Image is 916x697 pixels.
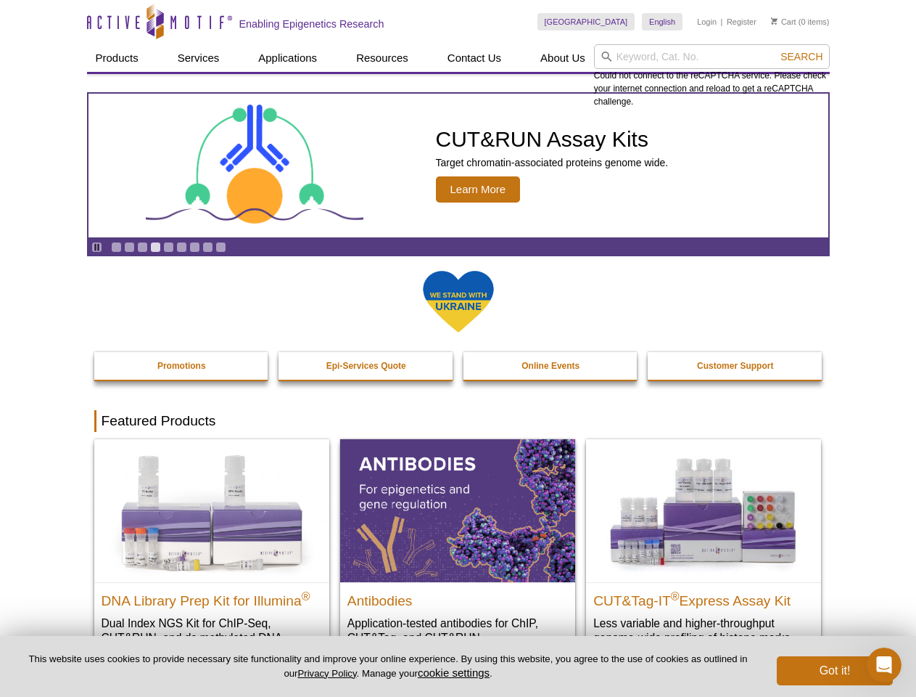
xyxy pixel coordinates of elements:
a: Go to slide 4 [150,242,161,253]
a: Go to slide 3 [137,242,148,253]
article: CUT&RUN Assay Kits [88,94,828,237]
a: Login [697,17,717,27]
li: (0 items) [771,13,830,30]
a: Services [169,44,228,72]
h2: CUT&RUN Assay Kits [436,129,669,150]
iframe: Intercom live chat [867,648,901,682]
a: Go to slide 9 [215,242,226,253]
a: Resources [347,44,417,72]
span: Learn More [436,176,521,203]
img: DNA Library Prep Kit for Illumina [94,439,329,582]
a: Customer Support [648,352,823,380]
strong: Online Events [521,361,579,371]
strong: Customer Support [697,361,773,371]
strong: Promotions [157,361,206,371]
a: Online Events [463,352,639,380]
p: Application-tested antibodies for ChIP, CUT&Tag, and CUT&RUN. [347,616,568,645]
img: CUT&Tag-IT® Express Assay Kit [586,439,821,582]
sup: ® [302,590,310,602]
a: Contact Us [439,44,510,72]
span: Search [780,51,822,62]
h2: Antibodies [347,587,568,608]
h2: DNA Library Prep Kit for Illumina [102,587,322,608]
a: Cart [771,17,796,27]
a: Epi-Services Quote [278,352,454,380]
p: Dual Index NGS Kit for ChIP-Seq, CUT&RUN, and ds methylated DNA assays. [102,616,322,660]
a: Go to slide 1 [111,242,122,253]
img: CUT&RUN Assay Kits [146,99,363,232]
img: We Stand With Ukraine [422,269,495,334]
input: Keyword, Cat. No. [594,44,830,69]
a: Go to slide 6 [176,242,187,253]
p: This website uses cookies to provide necessary site functionality and improve your online experie... [23,653,753,680]
h2: Enabling Epigenetics Research [239,17,384,30]
a: Register [727,17,756,27]
div: Could not connect to the reCAPTCHA service. Please check your internet connection and reload to g... [594,44,830,108]
a: CUT&RUN Assay Kits CUT&RUN Assay Kits Target chromatin-associated proteins genome wide. Learn More [88,94,828,237]
a: Toggle autoplay [91,242,102,253]
a: Privacy Policy [297,668,356,679]
h2: Featured Products [94,410,822,432]
a: DNA Library Prep Kit for Illumina DNA Library Prep Kit for Illumina® Dual Index NGS Kit for ChIP-... [94,439,329,674]
button: Got it! [777,656,893,685]
a: Promotions [94,352,270,380]
a: All Antibodies Antibodies Application-tested antibodies for ChIP, CUT&Tag, and CUT&RUN. [340,439,575,659]
p: Less variable and higher-throughput genome-wide profiling of histone marks​. [593,616,814,645]
a: About Us [532,44,594,72]
a: Go to slide 8 [202,242,213,253]
p: Target chromatin-associated proteins genome wide. [436,156,669,169]
h2: CUT&Tag-IT Express Assay Kit [593,587,814,608]
button: Search [776,50,827,63]
a: CUT&Tag-IT® Express Assay Kit CUT&Tag-IT®Express Assay Kit Less variable and higher-throughput ge... [586,439,821,659]
button: cookie settings [418,667,490,679]
sup: ® [671,590,680,602]
a: Go to slide 7 [189,242,200,253]
img: Your Cart [771,17,777,25]
a: Products [87,44,147,72]
a: Go to slide 5 [163,242,174,253]
strong: Epi-Services Quote [326,361,406,371]
a: [GEOGRAPHIC_DATA] [537,13,635,30]
img: All Antibodies [340,439,575,582]
li: | [721,13,723,30]
a: Go to slide 2 [124,242,135,253]
a: Applications [249,44,326,72]
a: English [642,13,682,30]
